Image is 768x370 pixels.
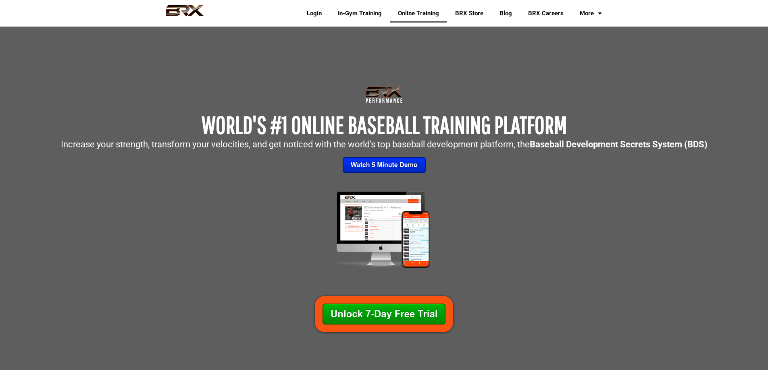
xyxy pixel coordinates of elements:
[4,140,764,149] p: Increase your strength, transform your velocities, and get noticed with the world's top baseball ...
[364,85,404,105] img: Transparent-Black-BRX-Logo-White-Performance
[530,139,708,149] strong: Baseball Development Secrets System (BDS)
[491,4,520,23] a: Blog
[158,4,211,22] img: BRX Performance
[299,4,330,23] a: Login
[202,111,567,138] span: WORLD'S #1 ONLINE BASEBALL TRAINING PLATFORM
[330,4,390,23] a: In-Gym Training
[572,4,610,23] a: More
[293,4,610,23] div: Navigation Menu
[447,4,491,23] a: BRX Store
[320,189,448,270] img: Mockup-2-large
[343,157,426,173] img: Watch 5 Minute Demo
[520,4,572,23] a: BRX Careers
[323,304,445,325] img: Unlock 7-Day Free Trial
[390,4,447,23] a: Online Training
